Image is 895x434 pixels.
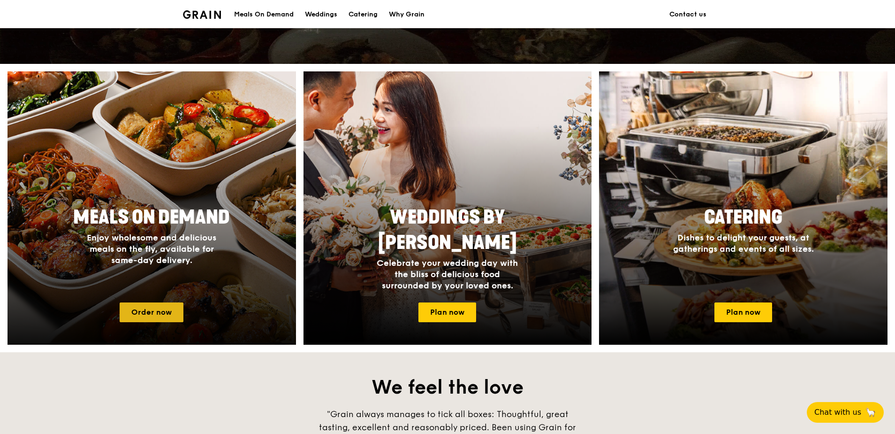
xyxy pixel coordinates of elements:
[418,302,476,322] a: Plan now
[599,71,887,345] img: catering-card.e1cfaf3e.jpg
[303,71,592,345] img: weddings-card.4f3003b8.jpg
[664,0,712,29] a: Contact us
[303,71,592,345] a: Weddings by [PERSON_NAME]Celebrate your wedding day with the bliss of delicious food surrounded b...
[704,206,782,229] span: Catering
[814,407,861,418] span: Chat with us
[73,206,230,229] span: Meals On Demand
[865,407,876,418] span: 🦙
[378,206,517,254] span: Weddings by [PERSON_NAME]
[299,0,343,29] a: Weddings
[349,0,378,29] div: Catering
[714,302,772,322] a: Plan now
[8,71,296,345] a: Meals On DemandEnjoy wholesome and delicious meals on the fly, available for same-day delivery.Or...
[234,0,294,29] div: Meals On Demand
[183,10,221,19] img: Grain
[87,232,216,265] span: Enjoy wholesome and delicious meals on the fly, available for same-day delivery.
[343,0,383,29] a: Catering
[383,0,430,29] a: Why Grain
[673,232,814,254] span: Dishes to delight your guests, at gatherings and events of all sizes.
[377,258,518,291] span: Celebrate your wedding day with the bliss of delicious food surrounded by your loved ones.
[599,71,887,345] a: CateringDishes to delight your guests, at gatherings and events of all sizes.Plan now
[389,0,425,29] div: Why Grain
[120,302,183,322] a: Order now
[305,0,337,29] div: Weddings
[807,402,884,423] button: Chat with us🦙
